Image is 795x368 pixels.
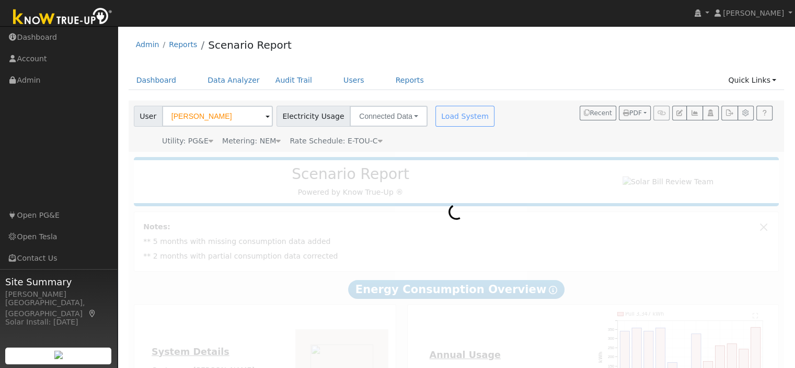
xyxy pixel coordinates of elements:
[5,289,112,300] div: [PERSON_NAME]
[276,106,350,127] span: Electricity Usage
[623,109,642,117] span: PDF
[5,275,112,289] span: Site Summary
[702,106,719,120] button: Login As
[8,6,118,29] img: Know True-Up
[721,106,738,120] button: Export Interval Data
[756,106,773,120] a: Help Link
[88,309,97,318] a: Map
[268,71,320,90] a: Audit Trail
[672,106,687,120] button: Edit User
[54,351,63,359] img: retrieve
[169,40,197,49] a: Reports
[136,40,159,49] a: Admin
[162,106,273,127] input: Select a User
[686,106,702,120] button: Multi-Series Graph
[222,136,281,147] div: Metering: NEM
[336,71,372,90] a: Users
[162,136,213,147] div: Utility: PG&E
[619,106,651,120] button: PDF
[580,106,616,120] button: Recent
[350,106,428,127] button: Connected Data
[720,71,784,90] a: Quick Links
[129,71,185,90] a: Dashboard
[200,71,268,90] a: Data Analyzer
[723,9,784,17] span: [PERSON_NAME]
[134,106,163,127] span: User
[5,297,112,319] div: [GEOGRAPHIC_DATA], [GEOGRAPHIC_DATA]
[290,137,382,145] span: Alias: HETOUC
[738,106,754,120] button: Settings
[388,71,432,90] a: Reports
[208,39,292,51] a: Scenario Report
[5,317,112,328] div: Solar Install: [DATE]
